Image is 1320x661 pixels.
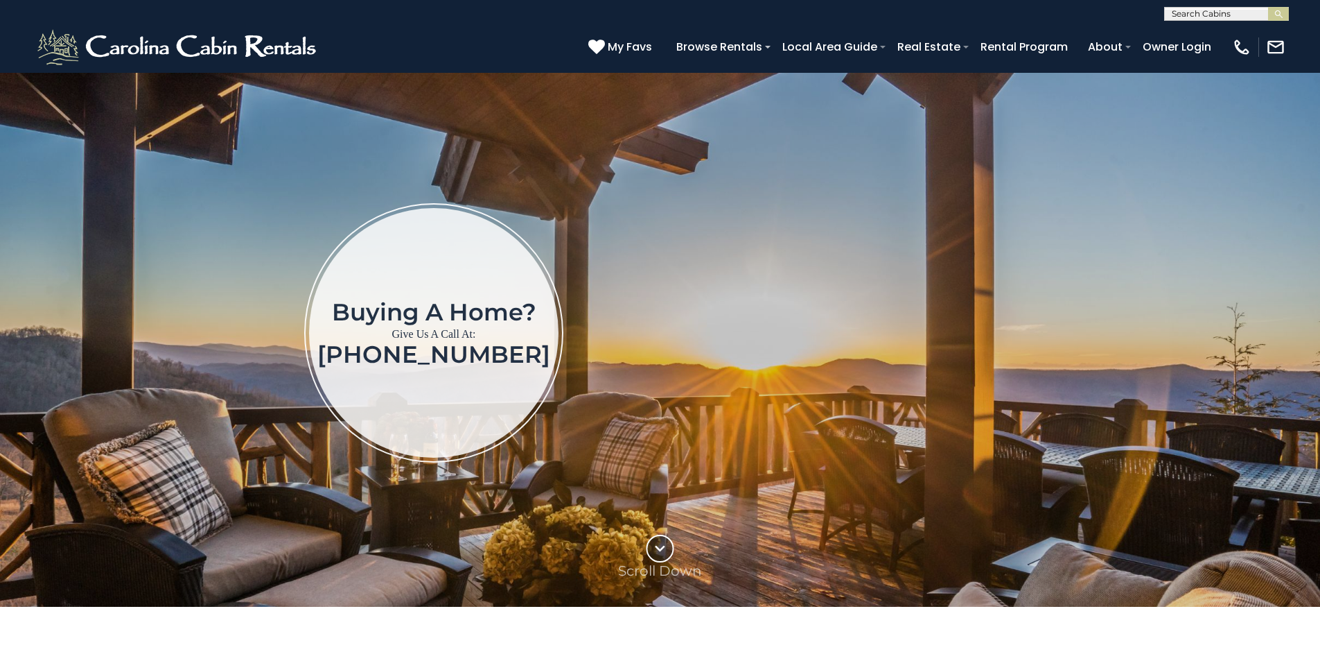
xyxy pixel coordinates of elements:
a: About [1081,35,1129,59]
img: White-1-2.png [35,26,322,68]
a: Real Estate [890,35,967,59]
p: Scroll Down [618,563,702,579]
a: Browse Rentals [669,35,769,59]
a: [PHONE_NUMBER] [317,340,550,369]
h1: Buying a home? [317,300,550,325]
iframe: New Contact Form [786,146,1239,520]
img: phone-regular-white.png [1232,37,1251,57]
a: My Favs [588,38,655,56]
a: Owner Login [1136,35,1218,59]
p: Give Us A Call At: [317,325,550,344]
a: Local Area Guide [775,35,884,59]
a: Rental Program [974,35,1075,59]
img: mail-regular-white.png [1266,37,1285,57]
span: My Favs [608,38,652,55]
